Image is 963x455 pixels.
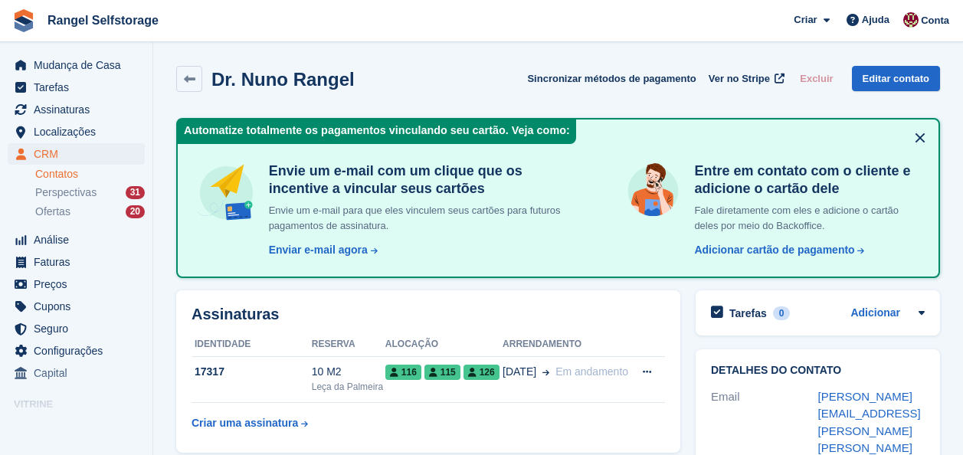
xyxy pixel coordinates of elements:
a: Loja de pré-visualização [126,417,145,436]
span: Faturas [34,251,126,273]
span: Configurações [34,340,126,362]
span: Conta [921,13,949,28]
button: Sincronizar métodos de pagamento [527,66,696,91]
span: Vitrine [14,397,152,412]
a: Ofertas 20 [35,204,145,220]
a: menu [8,229,145,250]
span: Análise [34,229,126,250]
a: Contatos [35,167,145,182]
a: Adicionar cartão de pagamento [688,242,866,258]
span: Tarefas [34,77,126,98]
span: [DATE] [503,364,536,380]
span: Portal de reservas [34,416,126,437]
a: Criar uma assinatura [192,409,308,437]
a: menu [8,416,145,437]
span: 115 [424,365,460,380]
a: menu [8,296,145,317]
span: Localizações [34,121,126,142]
h2: Dr. Nuno Rangel [211,69,355,90]
img: Diana Moreira [903,12,919,28]
a: menu [8,340,145,362]
h4: Envie um e-mail com um clique que os incentive a vincular seus cartões [263,162,563,197]
img: stora-icon-8386f47178a22dfd0bd8f6a31ec36ba5ce8667c1dd55bd0f319d3a0aa187defe.svg [12,9,35,32]
p: Fale diretamente com eles e adicione o cartão deles por meio do Backoffice. [688,203,920,233]
div: 10 M2 [312,364,385,380]
a: menu [8,362,145,384]
div: Leça da Palmeira [312,380,385,394]
a: menu [8,251,145,273]
span: CRM [34,143,126,165]
a: Perspectivas 31 [35,185,145,201]
div: Enviar e-mail agora [269,242,368,258]
div: 0 [773,306,791,320]
th: Alocação [385,332,503,357]
a: menu [8,54,145,76]
div: 20 [126,205,145,218]
a: menu [8,121,145,142]
span: Ofertas [35,205,70,219]
img: get-in-touch-e3e95b6451f4e49772a6039d3abdde126589d6f45a760754adfa51be33bf0f70.svg [624,162,682,220]
span: Assinaturas [34,99,126,120]
span: Ver no Stripe [709,71,770,87]
button: Excluir [794,66,839,91]
th: Arrendamento [503,332,632,357]
a: Editar contato [852,66,940,91]
div: Criar uma assinatura [192,415,298,431]
h2: Assinaturas [192,306,665,323]
a: menu [8,318,145,339]
span: 116 [385,365,421,380]
span: Cupons [34,296,126,317]
a: menu [8,77,145,98]
a: Rangel Selfstorage [41,8,165,33]
p: Envie um e-mail para que eles vinculem seus cartões para futuros pagamentos de assinatura. [263,203,563,233]
h2: Detalhes do contato [711,365,925,377]
span: Seguro [34,318,126,339]
a: menu [8,273,145,295]
h4: Entre em contato com o cliente e adicione o cartão dele [688,162,920,197]
div: Automatize totalmente os pagamentos vinculando seu cartão. Veja como: [178,119,576,144]
a: menu [8,99,145,120]
span: Perspectivas [35,185,97,200]
th: Reserva [312,332,385,357]
a: menu [8,143,145,165]
span: Capital [34,362,126,384]
span: Mudança de Casa [34,54,126,76]
span: Ajuda [862,12,889,28]
span: Criar [794,12,817,28]
h2: Tarefas [729,306,767,320]
a: Adicionar [850,305,900,322]
img: send-email-b5881ef4c8f827a638e46e229e590028c7e36e3a6c99d2365469aff88783de13.svg [196,162,257,223]
span: 126 [463,365,500,380]
a: Ver no Stripe [703,66,788,91]
th: Identidade [192,332,312,357]
span: Em andamento [555,365,628,378]
span: Preços [34,273,126,295]
div: 17317 [192,364,312,380]
div: Adicionar cartão de pagamento [694,242,854,258]
div: 31 [126,186,145,199]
